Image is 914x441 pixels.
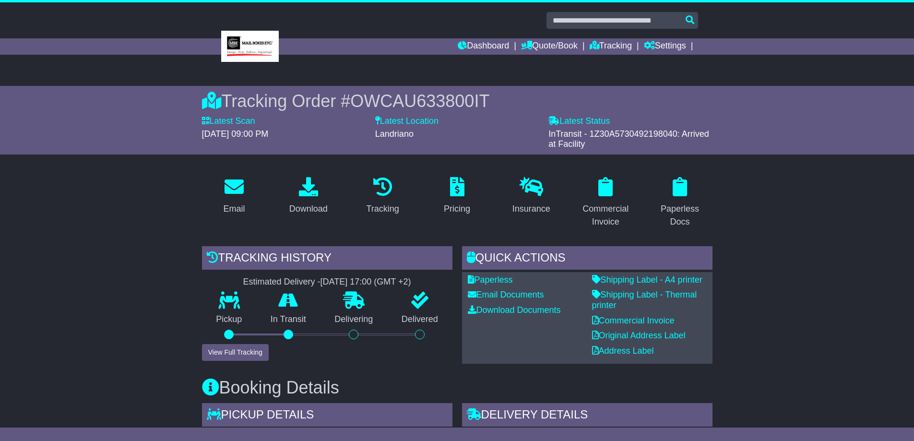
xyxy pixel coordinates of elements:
[468,275,513,285] a: Paperless
[283,174,334,219] a: Download
[644,38,686,55] a: Settings
[202,403,452,429] div: Pickup Details
[202,277,452,287] div: Estimated Delivery -
[592,346,654,356] a: Address Label
[202,344,269,361] button: View Full Tracking
[366,203,399,215] div: Tracking
[592,275,702,285] a: Shipping Label - A4 printer
[375,116,439,127] label: Latest Location
[521,38,578,55] a: Quote/Book
[350,91,489,111] span: OWCAU633800IT
[223,203,245,215] div: Email
[590,38,632,55] a: Tracking
[462,246,712,272] div: Quick Actions
[202,116,255,127] label: Latest Scan
[548,116,610,127] label: Latest Status
[592,331,686,340] a: Original Address Label
[320,314,388,325] p: Delivering
[580,203,632,228] div: Commercial Invoice
[387,314,452,325] p: Delivered
[202,314,257,325] p: Pickup
[320,277,411,287] div: [DATE] 17:00 (GMT +2)
[506,174,557,219] a: Insurance
[202,246,452,272] div: Tracking history
[592,316,675,325] a: Commercial Invoice
[202,91,712,111] div: Tracking Order #
[654,203,706,228] div: Paperless Docs
[217,174,251,219] a: Email
[202,378,712,397] h3: Booking Details
[438,174,476,219] a: Pricing
[648,174,712,232] a: Paperless Docs
[512,203,550,215] div: Insurance
[458,38,509,55] a: Dashboard
[592,290,697,310] a: Shipping Label - Thermal printer
[221,31,279,62] img: MBE Malvern
[573,174,638,232] a: Commercial Invoice
[468,290,544,299] a: Email Documents
[289,203,328,215] div: Download
[256,314,320,325] p: In Transit
[468,305,561,315] a: Download Documents
[202,129,269,139] span: [DATE] 09:00 PM
[360,174,405,219] a: Tracking
[444,203,470,215] div: Pricing
[462,403,712,429] div: Delivery Details
[375,129,414,139] span: Landriano
[548,129,709,149] span: InTransit - 1Z30A5730492198040: Arrived at Facility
